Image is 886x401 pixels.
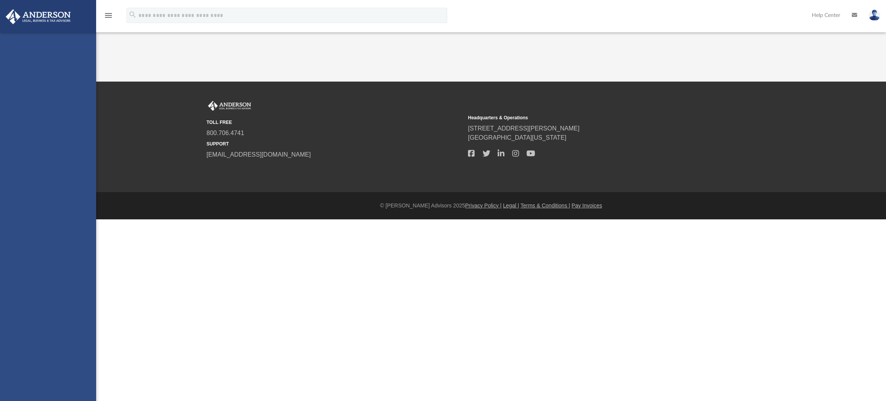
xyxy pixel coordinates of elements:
small: SUPPORT [207,140,463,147]
i: menu [104,11,113,20]
a: Terms & Conditions | [521,202,570,209]
a: [STREET_ADDRESS][PERSON_NAME] [468,125,580,132]
a: [GEOGRAPHIC_DATA][US_STATE] [468,134,566,141]
a: Legal | [503,202,519,209]
a: [EMAIL_ADDRESS][DOMAIN_NAME] [207,151,311,158]
i: search [128,10,137,19]
small: Headquarters & Operations [468,114,724,121]
small: TOLL FREE [207,119,463,126]
a: Pay Invoices [571,202,602,209]
img: Anderson Advisors Platinum Portal [3,9,73,24]
a: menu [104,15,113,20]
a: 800.706.4741 [207,130,244,136]
div: © [PERSON_NAME] Advisors 2025 [96,202,886,210]
img: Anderson Advisors Platinum Portal [207,101,253,111]
img: User Pic [869,10,880,21]
a: Privacy Policy | [465,202,502,209]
